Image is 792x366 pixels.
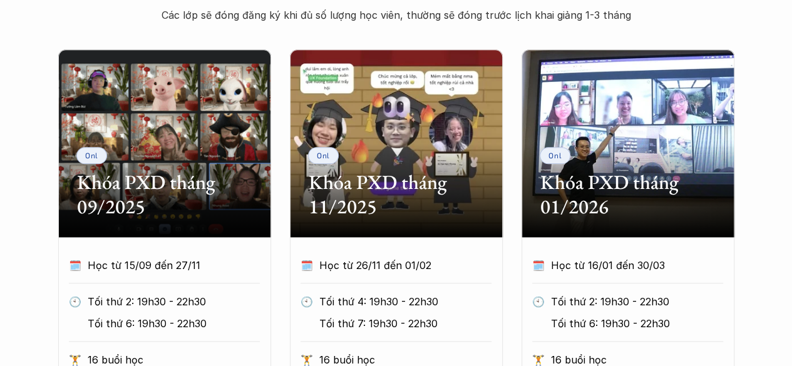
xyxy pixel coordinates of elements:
p: Học từ 16/01 đến 30/03 [551,256,700,275]
h2: Khóa PXD tháng 09/2025 [77,170,252,218]
p: Onl [548,151,562,160]
p: Học từ 15/09 đến 27/11 [88,256,237,275]
p: Tối thứ 6: 19h30 - 22h30 [88,314,260,333]
p: Onl [85,151,98,160]
p: 🕙 [301,292,313,311]
p: Tối thứ 2: 19h30 - 22h30 [551,292,723,311]
h2: Khóa PXD tháng 11/2025 [309,170,484,218]
p: 🗓️ [532,256,545,275]
p: Tối thứ 2: 19h30 - 22h30 [88,292,260,311]
h2: Khóa PXD tháng 01/2026 [540,170,716,218]
p: Tối thứ 4: 19h30 - 22h30 [319,292,491,311]
p: 🗓️ [301,256,313,275]
p: Các lớp sẽ đóng đăng ký khi đủ số lượng học viên, thường sẽ đóng trước lịch khai giảng 1-3 tháng [146,6,647,24]
p: 🕙 [532,292,545,311]
p: 🕙 [69,292,81,311]
p: Onl [317,151,330,160]
p: 🗓️ [69,256,81,275]
p: Học từ 26/11 đến 01/02 [319,256,468,275]
p: Tối thứ 7: 19h30 - 22h30 [319,314,491,333]
p: Tối thứ 6: 19h30 - 22h30 [551,314,723,333]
